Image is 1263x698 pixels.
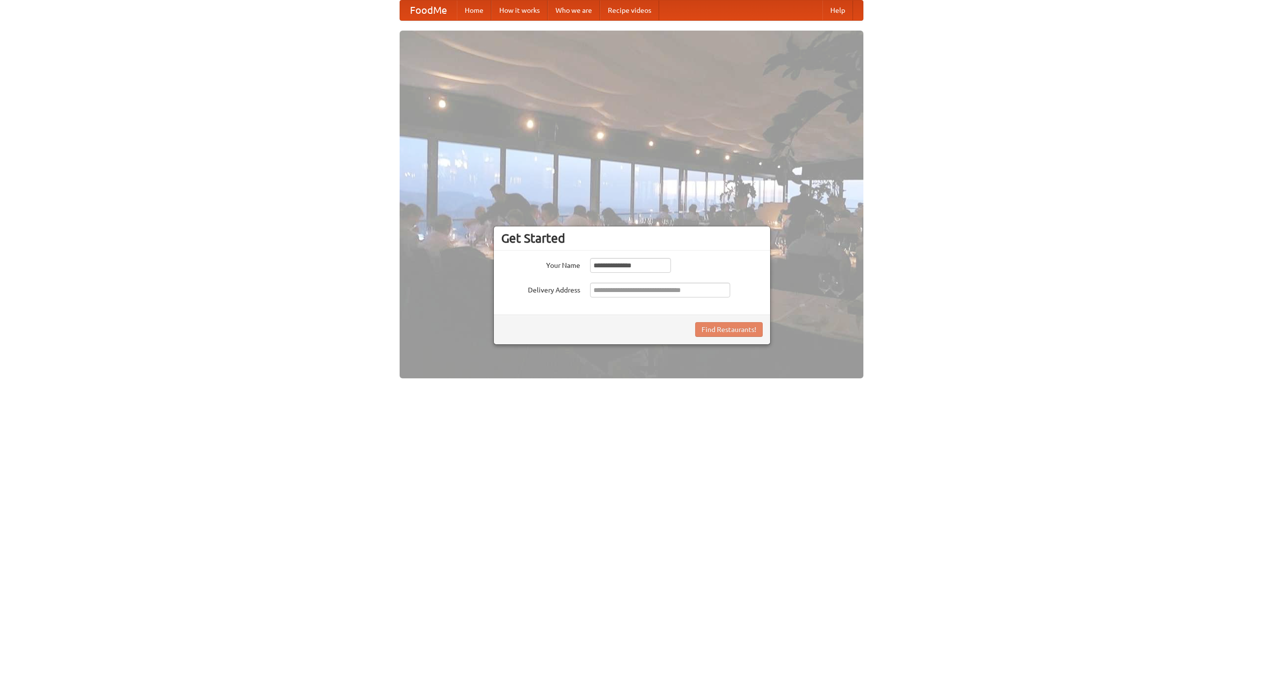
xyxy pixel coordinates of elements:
a: Recipe videos [600,0,659,20]
a: FoodMe [400,0,457,20]
a: Help [822,0,853,20]
h3: Get Started [501,231,763,246]
a: Home [457,0,491,20]
button: Find Restaurants! [695,322,763,337]
a: How it works [491,0,548,20]
label: Delivery Address [501,283,580,295]
label: Your Name [501,258,580,270]
a: Who we are [548,0,600,20]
